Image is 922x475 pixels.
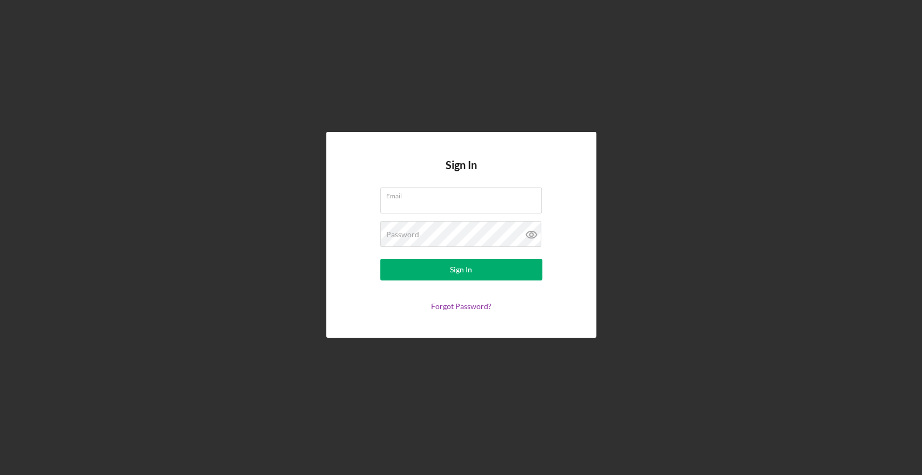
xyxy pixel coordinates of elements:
h4: Sign In [446,159,477,188]
label: Password [386,230,419,239]
label: Email [386,188,542,200]
a: Forgot Password? [431,302,492,311]
button: Sign In [380,259,542,280]
div: Sign In [450,259,472,280]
